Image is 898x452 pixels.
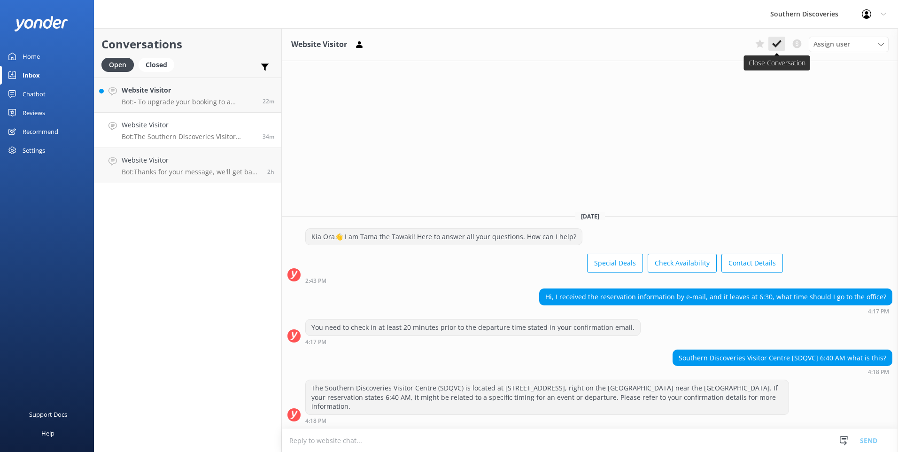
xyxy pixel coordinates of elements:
[101,58,134,72] div: Open
[263,132,274,140] span: Sep 18 2025 04:18pm (UTC +12:00) Pacific/Auckland
[101,35,274,53] h2: Conversations
[23,122,58,141] div: Recommend
[305,277,783,284] div: Sep 18 2025 02:43pm (UTC +12:00) Pacific/Auckland
[540,289,892,305] div: Hi, I received the reservation information by e-mail, and it leaves at 6:30, what time should I g...
[23,141,45,160] div: Settings
[306,380,789,414] div: The Southern Discoveries Visitor Centre (SDQVC) is located at [STREET_ADDRESS], right on the [GEO...
[122,85,255,95] h4: Website Visitor
[306,229,582,245] div: Kia Ora👋 I am Tama the Tawaki! Here to answer all your questions. How can I help?
[14,16,68,31] img: yonder-white-logo.png
[94,113,281,148] a: Website VisitorBot:The Southern Discoveries Visitor Centre (SDQVC) is located at [STREET_ADDRESS]...
[721,254,783,273] button: Contact Details
[575,212,605,220] span: [DATE]
[139,58,174,72] div: Closed
[813,39,850,49] span: Assign user
[122,132,255,141] p: Bot: The Southern Discoveries Visitor Centre (SDQVC) is located at [STREET_ADDRESS], right on the...
[122,168,260,176] p: Bot: Thanks for your message, we'll get back to you as soon as we can. You're also welcome to kee...
[673,368,892,375] div: Sep 18 2025 04:18pm (UTC +12:00) Pacific/Auckland
[305,417,789,424] div: Sep 18 2025 04:18pm (UTC +12:00) Pacific/Auckland
[539,308,892,314] div: Sep 18 2025 04:17pm (UTC +12:00) Pacific/Auckland
[263,97,274,105] span: Sep 18 2025 04:30pm (UTC +12:00) Pacific/Auckland
[868,369,889,375] strong: 4:18 PM
[94,148,281,183] a: Website VisitorBot:Thanks for your message, we'll get back to you as soon as we can. You're also ...
[809,37,889,52] div: Assign User
[23,66,40,85] div: Inbox
[648,254,717,273] button: Check Availability
[101,59,139,70] a: Open
[291,39,347,51] h3: Website Visitor
[41,424,54,443] div: Help
[122,155,260,165] h4: Website Visitor
[868,309,889,314] strong: 4:17 PM
[305,338,641,345] div: Sep 18 2025 04:17pm (UTC +12:00) Pacific/Auckland
[305,278,326,284] strong: 2:43 PM
[305,418,326,424] strong: 4:18 PM
[122,98,255,106] p: Bot: - To upgrade your booking to a helicopter flight, please contact our reservations team at 08...
[94,78,281,113] a: Website VisitorBot:- To upgrade your booking to a helicopter flight, please contact our reservati...
[305,339,326,345] strong: 4:17 PM
[122,120,255,130] h4: Website Visitor
[23,103,45,122] div: Reviews
[23,85,46,103] div: Chatbot
[306,320,640,335] div: You need to check in at least 20 minutes prior to the departure time stated in your confirmation ...
[587,254,643,273] button: Special Deals
[23,47,40,66] div: Home
[673,350,892,366] div: Southern Discoveries Visitor Centre [SDQVC] 6:40 AM what is this?
[139,59,179,70] a: Closed
[29,405,67,424] div: Support Docs
[267,168,274,176] span: Sep 18 2025 01:59pm (UTC +12:00) Pacific/Auckland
